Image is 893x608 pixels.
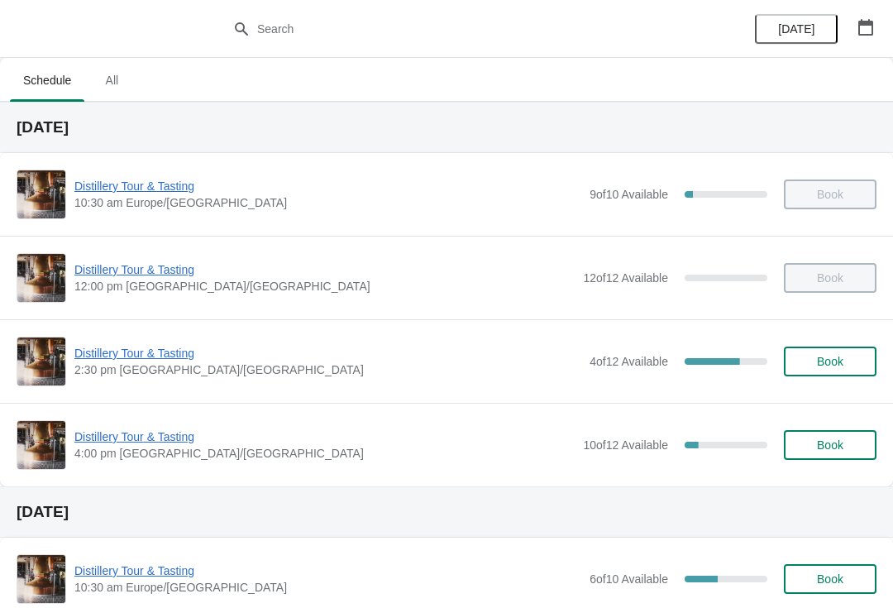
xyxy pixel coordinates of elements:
[817,438,843,452] span: Book
[817,355,843,368] span: Book
[755,14,838,44] button: [DATE]
[590,572,668,586] span: 6 of 10 Available
[74,261,575,278] span: Distillery Tour & Tasting
[91,65,132,95] span: All
[784,347,876,376] button: Book
[590,355,668,368] span: 4 of 12 Available
[74,579,581,596] span: 10:30 am Europe/[GEOGRAPHIC_DATA]
[17,555,65,603] img: Distillery Tour & Tasting | | 10:30 am Europe/London
[784,564,876,594] button: Book
[74,345,581,361] span: Distillery Tour & Tasting
[74,194,581,211] span: 10:30 am Europe/[GEOGRAPHIC_DATA]
[17,254,65,302] img: Distillery Tour & Tasting | | 12:00 pm Europe/London
[778,22,814,36] span: [DATE]
[17,421,65,469] img: Distillery Tour & Tasting | | 4:00 pm Europe/London
[74,278,575,294] span: 12:00 pm [GEOGRAPHIC_DATA]/[GEOGRAPHIC_DATA]
[74,361,581,378] span: 2:30 pm [GEOGRAPHIC_DATA]/[GEOGRAPHIC_DATA]
[817,572,843,586] span: Book
[74,563,581,579] span: Distillery Tour & Tasting
[590,188,668,201] span: 9 of 10 Available
[583,438,668,452] span: 10 of 12 Available
[784,430,876,460] button: Book
[17,504,876,520] h2: [DATE]
[74,428,575,445] span: Distillery Tour & Tasting
[74,178,581,194] span: Distillery Tour & Tasting
[74,445,575,462] span: 4:00 pm [GEOGRAPHIC_DATA]/[GEOGRAPHIC_DATA]
[17,170,65,218] img: Distillery Tour & Tasting | | 10:30 am Europe/London
[583,271,668,285] span: 12 of 12 Available
[17,338,65,385] img: Distillery Tour & Tasting | | 2:30 pm Europe/London
[256,14,670,44] input: Search
[10,65,84,95] span: Schedule
[17,119,876,136] h2: [DATE]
